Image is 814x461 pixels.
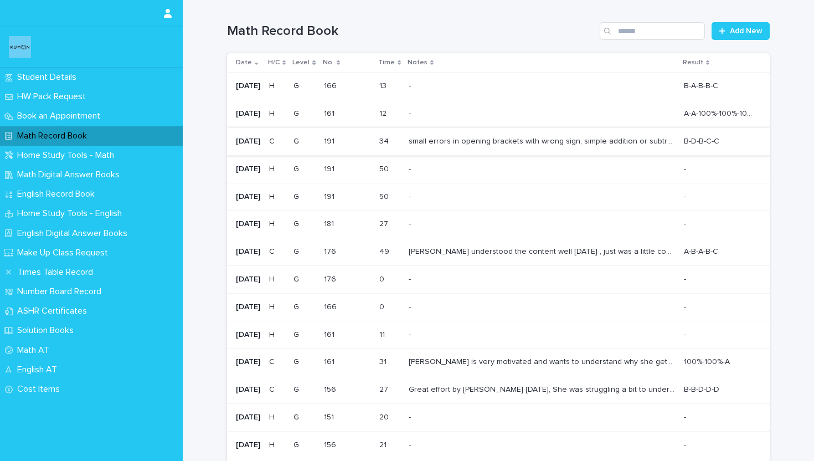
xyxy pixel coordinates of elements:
[324,79,339,91] p: 166
[13,384,69,395] p: Cost Items
[293,192,315,202] p: G
[236,330,260,340] p: [DATE]
[236,247,260,257] p: [DATE]
[236,275,260,284] p: [DATE]
[684,79,720,91] p: B-A-B-B-C
[600,22,705,40] input: Search
[684,383,722,395] p: B-B-D-D-D
[684,245,720,257] p: A-B-A-B-C
[379,383,390,395] p: 27
[13,91,95,102] p: HW Pack Request
[13,208,131,219] p: Home Study Tools - English
[684,328,688,340] p: -
[269,219,285,229] p: H
[409,79,413,91] p: -
[293,303,315,312] p: G
[227,183,770,211] tr: [DATE]HG191191 5050 -- --
[236,385,260,395] p: [DATE]
[293,330,315,340] p: G
[324,190,337,202] p: 191
[379,79,389,91] p: 13
[683,57,703,69] p: Result
[293,137,315,146] p: G
[379,300,387,312] p: 0
[293,385,315,395] p: G
[409,217,413,229] p: -
[378,57,395,69] p: Time
[379,107,389,119] p: 12
[324,135,337,146] p: 191
[236,413,260,422] p: [DATE]
[293,219,315,229] p: G
[13,189,104,199] p: English Record Book
[409,355,677,367] p: Martha is very motivated and wants to understand why she gets some questions wrong. She is consta...
[227,238,770,266] tr: [DATE]CG176176 4949 [PERSON_NAME] understood the content well [DATE] , just was a little confused...
[409,190,413,202] p: -
[684,190,688,202] p: -
[379,355,389,367] p: 31
[323,57,334,69] p: No.
[269,275,285,284] p: H
[227,403,770,431] tr: [DATE]HG151151 2020 -- --
[379,135,391,146] p: 34
[379,328,387,340] p: 11
[269,81,285,91] p: H
[293,165,315,174] p: G
[227,431,770,459] tr: [DATE]HG156156 2121 -- --
[236,192,260,202] p: [DATE]
[227,293,770,321] tr: [DATE]HG166166 00 -- --
[13,111,109,121] p: Book an Appointment
[227,127,770,155] tr: [DATE]CG191191 3434 small errors in opening brackets with wrong sign, simple addition or subtract...
[269,303,285,312] p: H
[269,247,285,257] p: C
[409,383,677,395] p: Great effort by Martha today, She was struggling a bit to understand the example of the simplifyi...
[269,440,285,450] p: H
[13,306,96,316] p: ASHR Certificates
[324,383,338,395] p: 156
[13,72,85,83] p: Student Details
[379,438,389,450] p: 21
[13,325,83,336] p: Solution Books
[324,438,338,450] p: 156
[324,245,338,257] p: 176
[408,57,427,69] p: Notes
[269,137,285,146] p: C
[379,217,390,229] p: 27
[684,411,688,422] p: -
[324,300,339,312] p: 166
[269,109,285,119] p: H
[684,438,688,450] p: -
[712,22,770,40] a: Add New
[684,273,688,284] p: -
[324,355,337,367] p: 161
[13,131,96,141] p: Math Record Book
[269,385,285,395] p: C
[236,165,260,174] p: [DATE]
[324,328,337,340] p: 161
[684,217,688,229] p: -
[409,411,413,422] p: -
[236,357,260,367] p: [DATE]
[13,365,66,375] p: English AT
[684,135,722,146] p: B-D-B-C-C
[293,109,315,119] p: G
[227,155,770,183] tr: [DATE]HG191191 5050 -- --
[379,162,391,174] p: 50
[324,217,336,229] p: 181
[227,23,595,39] h1: Math Record Book
[227,321,770,349] tr: [DATE]HG161161 1111 -- --
[379,273,387,284] p: 0
[684,355,732,367] p: 100%-100%-A
[292,57,310,69] p: Level
[409,107,413,119] p: -
[13,150,123,161] p: Home Study Tools - Math
[409,328,413,340] p: -
[324,107,337,119] p: 161
[236,303,260,312] p: [DATE]
[13,286,110,297] p: Number Board Record
[236,109,260,119] p: [DATE]
[409,438,413,450] p: -
[227,349,770,376] tr: [DATE]CG161161 3131 [PERSON_NAME] is very motivated and wants to understand why she gets some que...
[13,248,117,258] p: Make Up Class Request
